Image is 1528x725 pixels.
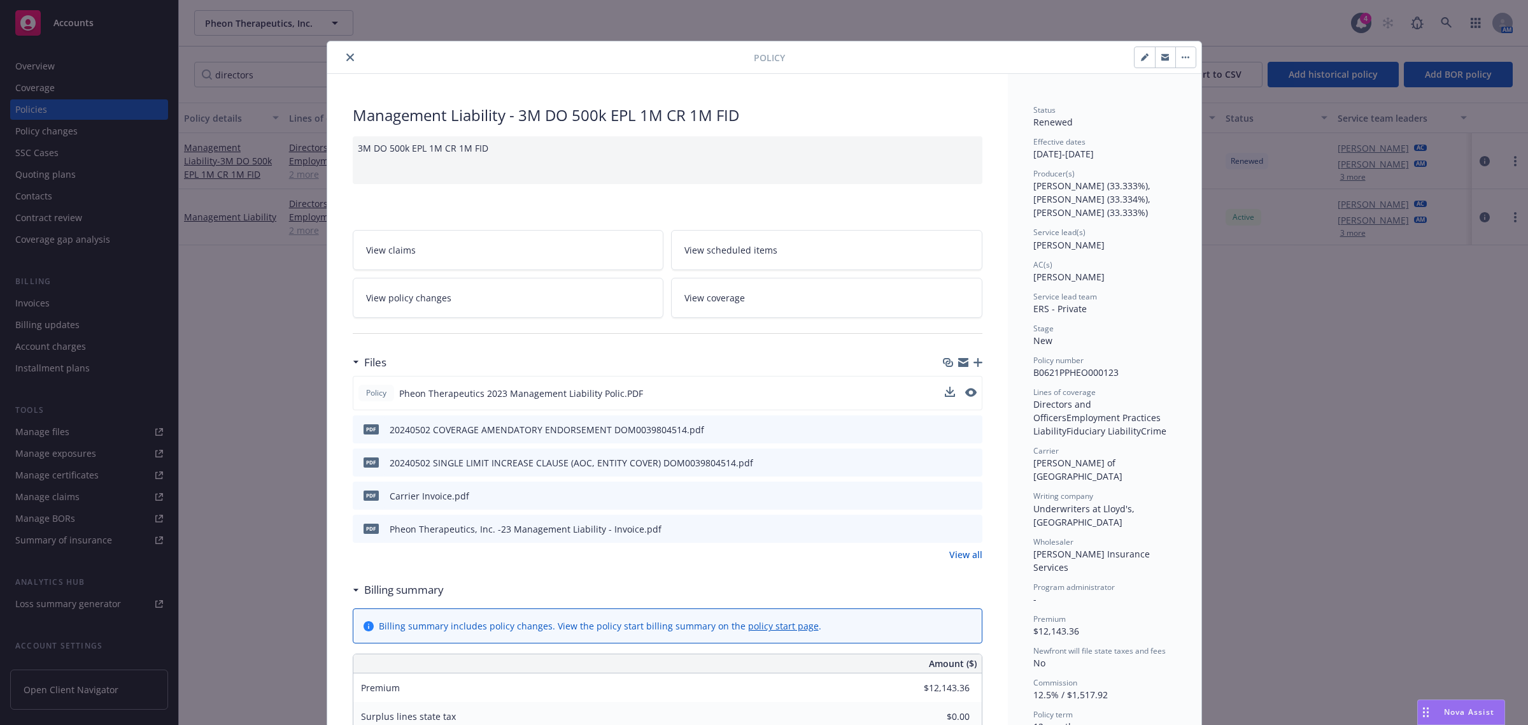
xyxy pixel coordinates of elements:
div: Pheon Therapeutics, Inc. -23 Management Liability - Invoice.pdf [390,522,661,536]
a: View scheduled items [671,230,982,270]
div: 20240502 COVERAGE AMENDATORY ENDORSEMENT DOM0039804514.pdf [390,423,704,436]
span: Service lead(s) [1033,227,1086,238]
button: download file [945,387,955,397]
span: Nova Assist [1444,707,1494,717]
a: View all [949,548,982,561]
span: Newfront will file state taxes and fees [1033,645,1166,656]
span: pdf [364,457,379,467]
div: Carrier Invoice.pdf [390,489,469,503]
span: View claims [366,243,416,257]
a: policy start page [748,620,819,632]
button: preview file [965,388,977,397]
span: Status [1033,104,1056,115]
button: Nova Assist [1417,700,1505,725]
span: [PERSON_NAME] of [GEOGRAPHIC_DATA] [1033,457,1122,482]
span: Wholesaler [1033,536,1073,547]
span: Directors and Officers [1033,398,1094,424]
a: View claims [353,230,664,270]
h3: Files [364,354,386,371]
span: $12,143.36 [1033,625,1079,637]
button: download file [945,522,956,536]
span: pdf [364,491,379,500]
span: pdf [364,424,379,434]
span: Stage [1033,323,1054,334]
div: [DATE] - [DATE] [1033,136,1176,161]
span: Lines of coverage [1033,387,1096,398]
a: View policy changes [353,278,664,318]
span: Commission [1033,677,1077,688]
span: Premium [361,682,400,694]
button: preview file [966,522,977,536]
a: View coverage [671,278,982,318]
span: Effective dates [1033,136,1086,147]
div: 20240502 SINGLE LIMIT INCREASE CLAUSE (AOC, ENTITY COVER) DOM0039804514.pdf [390,456,753,470]
span: [PERSON_NAME] [1033,271,1105,283]
span: AC(s) [1033,259,1052,270]
span: Amount ($) [929,657,977,670]
span: ERS - Private [1033,303,1087,315]
span: Renewed [1033,116,1073,128]
span: Pheon Therapeutics 2023 Management Liability Polic.PDF [399,387,643,400]
span: View scheduled items [684,243,777,257]
div: Files [353,354,386,371]
button: download file [945,489,956,503]
div: 3M DO 500k EPL 1M CR 1M FID [353,136,982,184]
button: download file [945,456,956,470]
span: Policy [754,51,785,64]
span: Policy [364,387,389,399]
span: Carrier [1033,445,1059,456]
span: 12.5% / $1,517.92 [1033,689,1108,701]
span: Program administrator [1033,582,1115,592]
div: Billing summary [353,582,444,598]
span: B0621PPHEO000123 [1033,366,1119,378]
span: Policy number [1033,355,1084,366]
span: Surplus lines state tax [361,710,456,722]
button: preview file [965,387,977,400]
button: download file [945,387,955,400]
span: Policy term [1033,709,1073,720]
span: [PERSON_NAME] (33.333%), [PERSON_NAME] (33.334%), [PERSON_NAME] (33.333%) [1033,180,1153,219]
span: No [1033,657,1045,669]
span: Writing company [1033,491,1093,501]
h3: Billing summary [364,582,444,598]
span: [PERSON_NAME] [1033,239,1105,251]
span: View coverage [684,291,745,305]
span: Fiduciary Liability [1066,425,1141,437]
span: Producer(s) [1033,168,1075,179]
span: Underwriters at Lloyd's, [GEOGRAPHIC_DATA] [1033,503,1137,528]
div: Drag to move [1418,700,1434,724]
span: Employment Practices Liability [1033,412,1163,437]
span: Premium [1033,614,1066,624]
input: 0.00 [895,678,977,698]
span: New [1033,334,1052,347]
button: preview file [966,489,977,503]
span: pdf [364,524,379,533]
span: Crime [1141,425,1166,437]
button: preview file [966,456,977,470]
span: View policy changes [366,291,451,305]
span: - [1033,593,1036,605]
button: preview file [966,423,977,436]
button: close [343,50,358,65]
button: download file [945,423,956,436]
span: Service lead team [1033,291,1097,302]
div: Billing summary includes policy changes. View the policy start billing summary on the . [379,619,821,633]
div: Management Liability - 3M DO 500k EPL 1M CR 1M FID [353,104,982,126]
span: [PERSON_NAME] Insurance Services [1033,548,1152,573]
